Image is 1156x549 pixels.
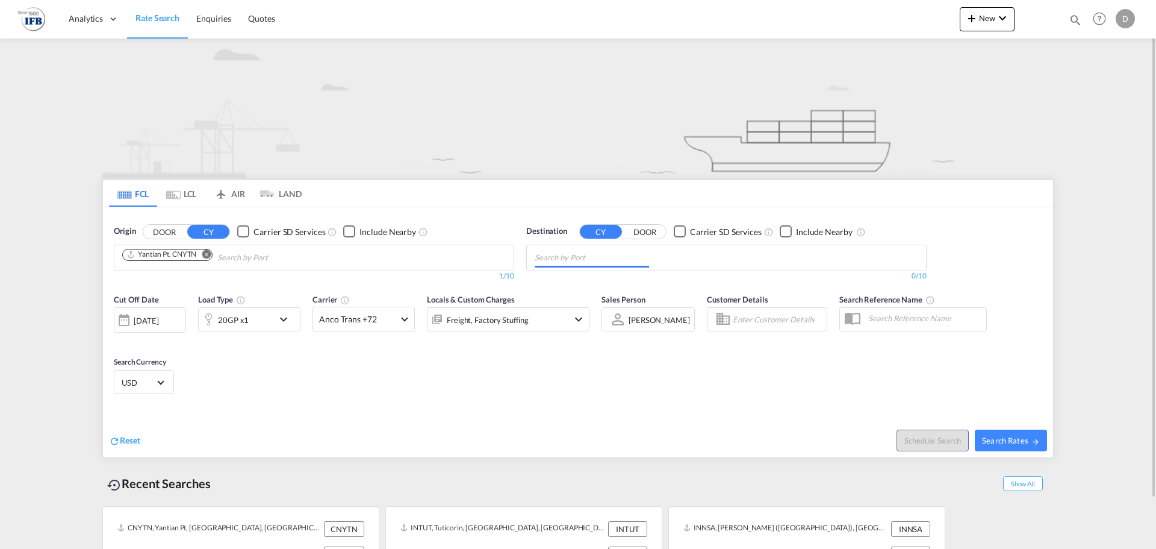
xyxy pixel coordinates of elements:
button: DOOR [143,225,185,239]
span: Show All [1003,476,1043,491]
button: CY [187,225,229,239]
span: Help [1089,8,1110,29]
md-icon: icon-chevron-down [276,312,297,327]
md-pagination-wrapper: Use the left and right arrow keys to navigate between tabs [109,180,302,207]
div: INTUT [608,521,647,537]
div: 20GP x1icon-chevron-down [198,307,300,331]
span: Analytics [69,13,103,25]
span: Quotes [248,13,275,24]
div: Yantian Pt, CNYTN [126,249,196,260]
md-checkbox: Checkbox No Ink [343,225,416,238]
md-icon: The selected Trucker/Carrierwill be displayed in the rate results If the rates are from another f... [340,295,350,305]
md-checkbox: Checkbox No Ink [674,225,762,238]
md-icon: Your search will be saved by the below given name [925,295,935,305]
span: Enquiries [196,13,231,24]
div: D [1116,9,1135,28]
md-datepicker: Select [114,331,123,348]
div: 1/10 [114,271,514,281]
div: 20GP x1 [218,312,249,328]
div: Freight Factory Stuffingicon-chevron-down [427,307,589,331]
span: Rate Search [135,13,179,23]
md-icon: icon-arrow-right [1031,438,1040,446]
div: [DATE] [114,307,186,333]
md-icon: icon-chevron-down [571,312,586,327]
button: Remove [194,249,212,262]
span: Reset [120,435,140,445]
md-icon: Unchecked: Search for CY (Container Yard) services for all selected carriers.Checked : Search for... [764,227,774,237]
span: Customer Details [707,295,768,304]
md-tab-item: LCL [157,180,205,207]
img: new-FCL.png [102,39,1054,178]
div: Include Nearby [796,226,853,238]
div: Help [1089,8,1116,30]
div: Carrier SD Services [690,226,762,238]
md-tab-item: FCL [109,180,157,207]
div: icon-refreshReset [109,434,140,448]
md-select: Select Currency: $ USDUnited States Dollar [120,374,167,391]
input: Chips input. [535,248,649,268]
div: OriginDOOR CY Checkbox No InkUnchecked: Search for CY (Container Yard) services for all selected ... [103,207,1053,457]
md-icon: icon-plus 400-fg [965,11,979,25]
md-chips-wrap: Chips container with autocompletion. Enter the text area, type text to search, and then use the u... [533,245,654,268]
span: Sales Person [601,295,645,304]
div: INNSA [891,521,930,537]
div: 0/10 [526,271,927,281]
md-icon: Unchecked: Search for CY (Container Yard) services for all selected carriers.Checked : Search for... [328,227,337,237]
md-icon: icon-refresh [109,436,120,447]
span: Search Reference Name [839,295,935,304]
img: de31bbe0256b11eebba44b54815f083d.png [18,5,45,33]
md-icon: icon-backup-restore [107,478,122,492]
button: DOOR [624,225,666,239]
button: Note: By default Schedule search will only considerorigin ports, destination ports and cut off da... [897,430,969,451]
span: Search Currency [114,357,166,366]
div: Freight Factory Stuffing [447,312,529,328]
md-icon: icon-airplane [214,187,228,196]
md-icon: Unchecked: Ignores neighbouring ports when fetching rates.Checked : Includes neighbouring ports w... [418,227,428,237]
md-icon: Unchecked: Ignores neighbouring ports when fetching rates.Checked : Includes neighbouring ports w... [856,227,866,237]
md-tab-item: AIR [205,180,253,207]
md-icon: icon-magnify [1069,13,1082,27]
div: [PERSON_NAME] [629,315,690,325]
md-checkbox: Checkbox No Ink [780,225,853,238]
span: Carrier [312,295,350,304]
div: INTUT, Tuticorin, India, Indian Subcontinent, Asia Pacific [400,521,605,537]
div: Recent Searches [102,470,216,497]
div: [DATE] [134,315,158,326]
md-select: Sales Person: Damien Bunel [627,311,691,328]
input: Chips input. [217,248,332,268]
span: Destination [526,225,567,237]
button: icon-plus 400-fgNewicon-chevron-down [960,7,1015,31]
span: Locals & Custom Charges [427,295,515,304]
div: Include Nearby [359,226,416,238]
md-icon: icon-chevron-down [995,11,1010,25]
span: Anco Trans +72 [319,313,397,325]
span: Load Type [198,295,246,304]
button: CY [580,225,622,239]
span: USD [122,377,155,388]
div: CNYTN [324,521,364,537]
span: Cut Off Date [114,295,159,304]
input: Search Reference Name [862,309,986,327]
div: Press delete to remove this chip. [126,249,199,260]
md-icon: icon-information-outline [236,295,246,305]
span: New [965,13,1010,23]
div: Carrier SD Services [253,226,325,238]
md-tab-item: LAND [253,180,302,207]
span: Origin [114,225,135,237]
md-checkbox: Checkbox No Ink [237,225,325,238]
div: icon-magnify [1069,13,1082,31]
div: CNYTN, Yantian Pt, China, Greater China & Far East Asia, Asia Pacific [117,521,321,537]
input: Enter Customer Details [733,310,823,328]
div: INNSA, Jawaharlal Nehru (Nhava Sheva), India, Indian Subcontinent, Asia Pacific [683,521,888,537]
span: Search Rates [982,436,1040,445]
button: Search Ratesicon-arrow-right [975,430,1047,451]
md-chips-wrap: Chips container. Use arrow keys to select chips. [120,245,337,268]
